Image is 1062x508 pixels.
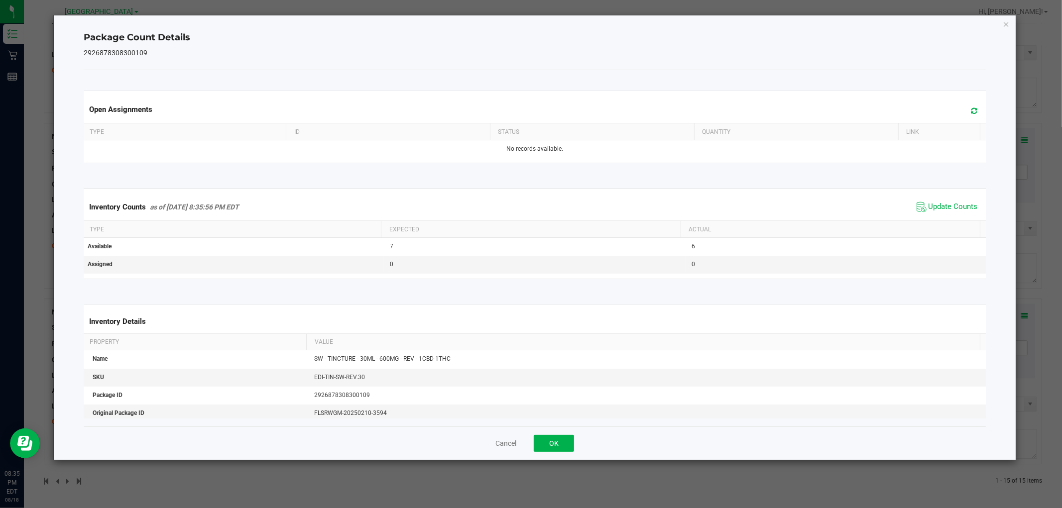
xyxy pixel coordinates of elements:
[93,409,144,416] span: Original Package ID
[534,435,574,452] button: OK
[314,374,365,381] span: EDI-TIN-SW-REV.30
[90,338,119,345] span: Property
[150,203,239,211] span: as of [DATE] 8:35:56 PM EDT
[906,128,919,135] span: Link
[314,409,387,416] span: FLSRWGM-20250210-3594
[498,128,519,135] span: Status
[689,226,711,233] span: Actual
[84,49,985,57] h5: 2926878308300109
[495,438,516,448] button: Cancel
[692,261,695,268] span: 0
[93,355,108,362] span: Name
[294,128,300,135] span: ID
[314,392,370,399] span: 2926878308300109
[90,226,104,233] span: Type
[702,128,730,135] span: Quantity
[88,261,113,268] span: Assigned
[929,202,978,212] span: Update Counts
[314,355,451,362] span: SW - TINCTURE - 30ML - 600MG - REV - 1CBD-1THC
[389,226,419,233] span: Expected
[84,31,985,44] h4: Package Count Details
[88,243,112,250] span: Available
[315,338,333,345] span: Value
[93,374,104,381] span: SKU
[90,128,104,135] span: Type
[82,140,987,158] td: No records available.
[1003,18,1010,30] button: Close
[390,261,393,268] span: 0
[89,317,146,326] span: Inventory Details
[10,428,40,458] iframe: Resource center
[89,105,152,114] span: Open Assignments
[89,203,146,211] span: Inventory Counts
[390,243,393,250] span: 7
[93,392,122,399] span: Package ID
[692,243,695,250] span: 6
